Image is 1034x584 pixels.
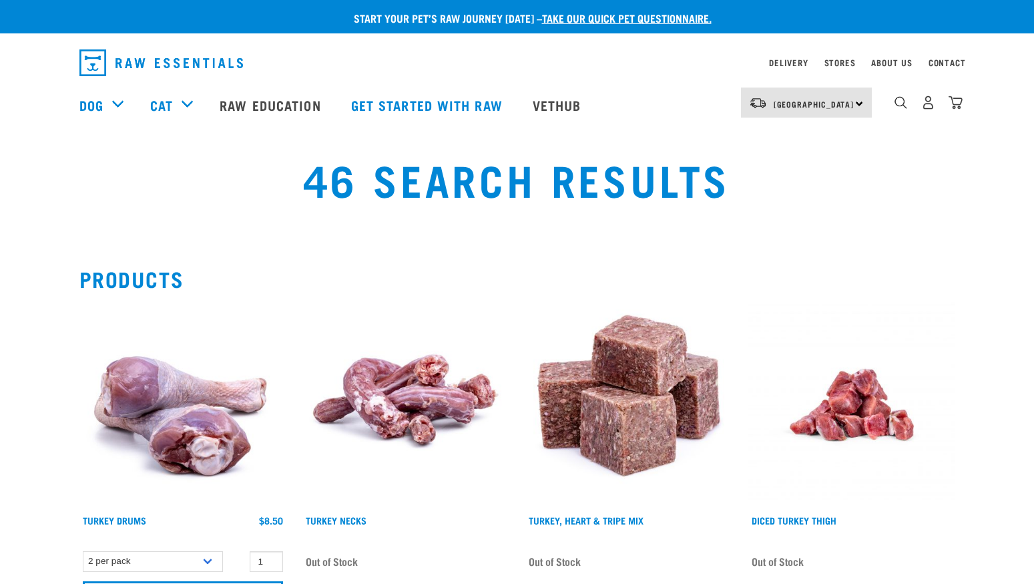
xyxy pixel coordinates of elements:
img: user.png [921,96,935,110]
a: Stores [824,60,856,65]
span: Out of Stock [529,551,581,571]
img: van-moving.png [749,97,767,109]
input: 1 [250,551,283,572]
a: Turkey Drums [83,518,146,523]
a: Turkey, Heart & Tripe Mix [529,518,643,523]
a: Dog [79,95,103,115]
img: Raw Essentials Logo [79,49,243,76]
span: Out of Stock [752,551,804,571]
a: Delivery [769,60,808,65]
a: Vethub [519,78,598,132]
a: Cat [150,95,173,115]
img: 1259 Turkey Necks 01 [302,301,509,508]
div: $8.50 [259,515,283,526]
a: Get started with Raw [338,78,519,132]
img: 1253 Turkey Drums 01 [79,301,286,508]
nav: dropdown navigation [69,44,966,82]
a: Raw Education [206,78,337,132]
span: Out of Stock [306,551,358,571]
h2: Products [79,267,955,291]
h1: 46 Search Results [196,154,838,202]
img: home-icon@2x.png [949,96,963,110]
img: Diced Turkey Thigh 1637 [748,301,955,508]
a: About Us [871,60,912,65]
span: [GEOGRAPHIC_DATA] [774,102,854,106]
a: Diced Turkey Thigh [752,518,836,523]
img: home-icon-1@2x.png [894,96,907,109]
a: take our quick pet questionnaire. [542,15,712,21]
a: Contact [929,60,966,65]
a: Turkey Necks [306,518,366,523]
img: Turkey Heart Tripe Mix 01 [525,301,732,508]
